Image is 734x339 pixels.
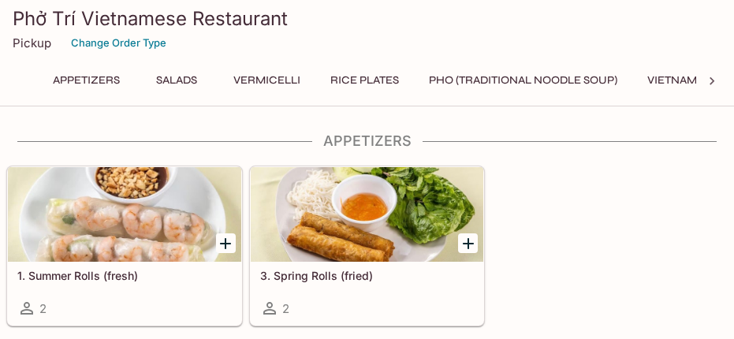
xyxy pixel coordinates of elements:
span: 2 [282,301,289,316]
h5: 3. Spring Rolls (fried) [260,269,475,282]
button: Change Order Type [64,31,173,55]
button: Salads [141,69,212,91]
div: 1. Summer Rolls (fresh) [8,167,241,262]
button: Rice Plates [322,69,408,91]
a: 3. Spring Rolls (fried)2 [250,166,485,326]
button: Add 3. Spring Rolls (fried) [458,233,478,253]
p: Pickup [13,35,51,50]
button: Appetizers [44,69,129,91]
div: 3. Spring Rolls (fried) [251,167,484,262]
span: 2 [39,301,47,316]
button: Pho (Traditional Noodle Soup) [420,69,626,91]
a: 1. Summer Rolls (fresh)2 [7,166,242,326]
button: Add 1. Summer Rolls (fresh) [216,233,236,253]
h5: 1. Summer Rolls (fresh) [17,269,232,282]
h3: Phở Trí Vietnamese Restaurant [13,6,721,31]
h4: Appetizers [6,132,728,150]
button: Vermicelli [225,69,309,91]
